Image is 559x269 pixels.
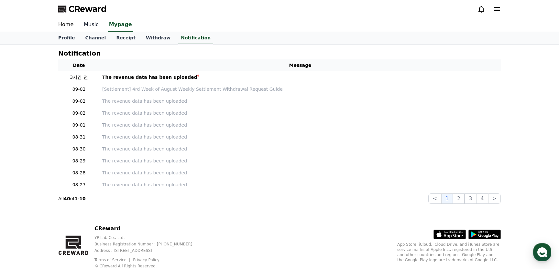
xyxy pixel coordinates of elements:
a: Messages [43,205,83,221]
a: The revenue data has been uploaded [102,110,498,117]
p: App Store, iCloud, iCloud Drive, and iTunes Store are service marks of Apple Inc., registered in ... [397,242,501,263]
a: Notification [178,32,213,44]
th: Message [100,59,501,71]
p: CReward [94,225,203,233]
th: Date [58,59,100,71]
button: 4 [476,193,488,204]
a: The revenue data has been uploaded [102,122,498,129]
span: Settings [96,214,112,220]
a: Channel [80,32,111,44]
p: 09-02 [61,86,97,93]
button: < [428,193,441,204]
a: The revenue data has been uploaded [102,170,498,176]
a: Home [2,205,43,221]
p: 09-02 [61,110,97,117]
div: The revenue data has been uploaded [102,74,197,81]
strong: 40 [64,196,70,201]
a: Music [79,18,104,32]
a: Mypage [108,18,133,32]
a: The revenue data has been uploaded [102,158,498,164]
p: 3시간 전 [61,74,97,81]
p: Business Registration Number : [PHONE_NUMBER] [94,242,203,247]
a: The revenue data has been uploaded [102,74,498,81]
span: Home [16,214,28,220]
p: YP Lab Co., Ltd. [94,235,203,240]
a: Withdraw [141,32,176,44]
p: 08-29 [61,158,97,164]
p: 08-30 [61,146,97,152]
a: Profile [53,32,80,44]
p: 09-01 [61,122,97,129]
button: 2 [453,193,465,204]
button: 1 [441,193,453,204]
a: Home [53,18,79,32]
a: The revenue data has been uploaded [102,134,498,140]
p: © CReward All Rights Reserved. [94,264,203,269]
a: Receipt [111,32,141,44]
a: Terms of Service [94,258,131,262]
p: Address : [STREET_ADDRESS] [94,248,203,253]
a: CReward [58,4,107,14]
a: Privacy Policy [133,258,159,262]
a: The revenue data has been uploaded [102,146,498,152]
a: [Settlement] 4rd Week of August Weekly Settlement Withdrawal Request Guide [102,86,498,93]
a: Settings [83,205,124,221]
strong: 1 [74,196,78,201]
p: 08-27 [61,181,97,188]
a: The revenue data has been uploaded [102,98,498,105]
button: > [488,193,501,204]
p: 08-28 [61,170,97,176]
a: The revenue data has been uploaded [102,181,498,188]
p: All of - [58,195,86,202]
span: Messages [54,215,73,220]
h4: Notification [58,50,101,57]
button: 3 [465,193,476,204]
strong: 10 [79,196,85,201]
p: 08-31 [61,134,97,140]
span: CReward [69,4,107,14]
p: 09-02 [61,98,97,105]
